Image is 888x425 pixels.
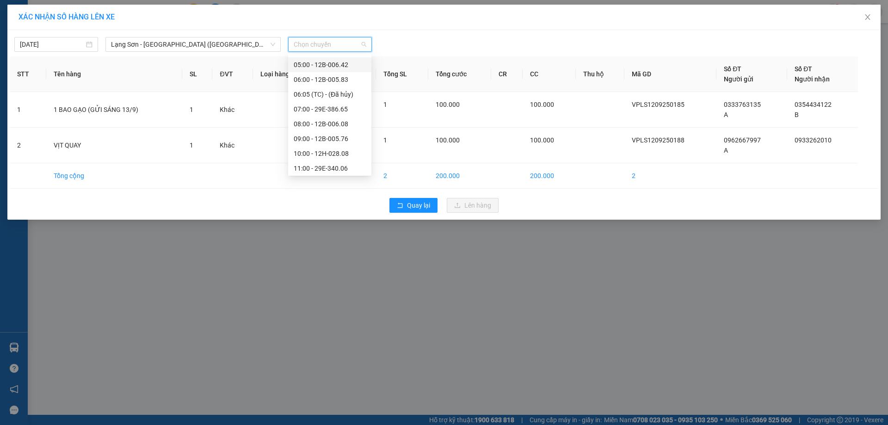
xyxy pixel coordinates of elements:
input: 13/09/2025 [20,39,84,49]
span: VPLS1209250188 [632,136,684,144]
span: B [795,111,799,118]
span: rollback [397,202,403,209]
div: 07:00 - 29E-386.65 [294,104,366,114]
div: 09:00 - 12B-005.76 [294,134,366,144]
div: 10:00 - 12H-028.08 [294,148,366,159]
span: XÁC NHẬN SỐ HÀNG LÊN XE [18,12,115,21]
span: 1 [190,106,193,113]
th: CC [523,56,576,92]
td: Khác [212,128,253,163]
td: 2 [624,163,716,189]
td: Tổng cộng [46,163,182,189]
div: 08:00 - 12B-006.08 [294,119,366,129]
th: STT [10,56,46,92]
span: 0354434122 [795,101,832,108]
span: down [270,42,276,47]
span: 100.000 [436,101,460,108]
span: A [724,111,728,118]
span: 1 [190,142,193,149]
span: Số ĐT [724,65,741,73]
th: Tổng SL [376,56,428,92]
td: Khác [212,92,253,128]
button: Close [855,5,881,31]
td: 200.000 [523,163,576,189]
span: Chọn chuyến [294,37,366,51]
th: Loại hàng [253,56,313,92]
button: rollbackQuay lại [389,198,438,213]
div: 05:00 - 12B-006.42 [294,60,366,70]
td: 2 [376,163,428,189]
td: 2 [10,128,46,163]
th: SL [182,56,213,92]
div: 11:00 - 29E-340.06 [294,163,366,173]
span: 100.000 [530,101,554,108]
td: VỊT QUAY [46,128,182,163]
div: 06:00 - 12B-005.83 [294,74,366,85]
td: 200.000 [428,163,491,189]
span: Người nhận [795,75,830,83]
span: 0333763135 [724,101,761,108]
span: Người gửi [724,75,753,83]
div: 06:05 (TC) - (Đã hủy) [294,89,366,99]
th: Mã GD [624,56,716,92]
span: 1 [383,101,387,108]
td: 1 [10,92,46,128]
span: 100.000 [436,136,460,144]
span: close [864,13,871,21]
span: Lạng Sơn - Hà Nội (Limousine) [111,37,275,51]
span: 0962667997 [724,136,761,144]
span: 1 [383,136,387,144]
span: Quay lại [407,200,430,210]
span: Số ĐT [795,65,812,73]
span: VPLS1209250185 [632,101,684,108]
td: 1 BAO GẠO (GỬI SÁNG 13/9) [46,92,182,128]
th: ĐVT [212,56,253,92]
span: A [724,147,728,154]
span: 100.000 [530,136,554,144]
th: Tên hàng [46,56,182,92]
th: Tổng cước [428,56,491,92]
span: 0933262010 [795,136,832,144]
th: Thu hộ [576,56,624,92]
button: uploadLên hàng [447,198,499,213]
th: CR [491,56,523,92]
